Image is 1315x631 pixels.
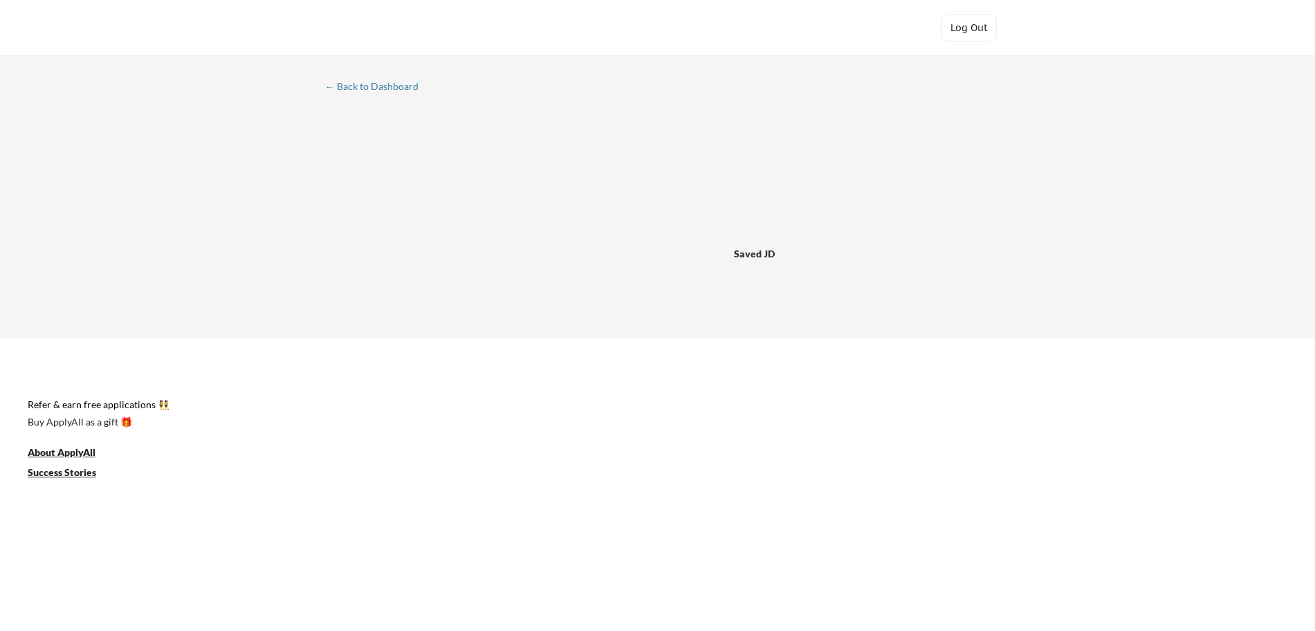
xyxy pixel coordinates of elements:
div: Buy ApplyAll as a gift 🎁 [28,417,166,427]
a: Buy ApplyAll as a gift 🎁 [28,414,166,432]
a: ← Back to Dashboard [325,81,429,95]
div: These are all the jobs you've been applied to so far. [329,178,419,192]
u: Success Stories [28,466,96,478]
u: About ApplyAll [28,446,95,458]
div: These are job applications we think you'd be a good fit for, but couldn't apply you to automatica... [429,178,531,192]
div: Saved JD [734,241,821,266]
a: About ApplyAll [28,445,115,462]
button: Log Out [941,14,997,42]
a: Refer & earn free applications 👯‍♀️ [28,400,818,414]
a: Success Stories [28,465,115,482]
div: ← Back to Dashboard [325,82,429,91]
